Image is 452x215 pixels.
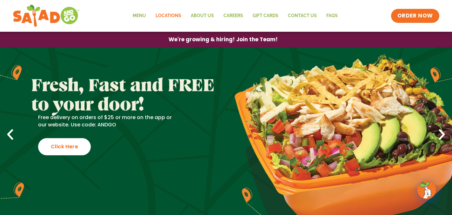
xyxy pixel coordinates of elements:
img: new-SAG-logo-768×292 [13,3,80,29]
span: We're growing & hiring! Join the Team! [169,37,278,42]
div: Click Here [38,138,91,155]
a: Locations [151,9,186,23]
img: wpChatIcon [418,181,435,198]
div: Next slide [435,128,449,142]
a: We're growing & hiring! Join the Team! [159,32,287,47]
a: About Us [186,9,219,23]
p: Free delivery on orders of $25 or more on the app or our website. Use code: ANDGO [38,114,175,128]
a: GIFT CARDS [248,9,283,23]
a: Careers [219,9,248,23]
span: ORDER NOW [397,12,433,20]
div: Previous slide [3,128,17,142]
a: Menu [128,9,151,23]
a: ORDER NOW [391,9,439,23]
nav: Menu [128,9,342,23]
a: FAQs [322,9,342,23]
a: Contact Us [283,9,322,23]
